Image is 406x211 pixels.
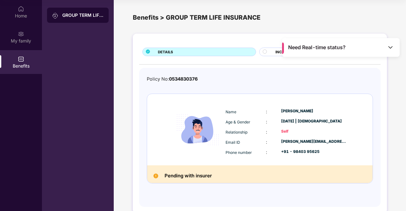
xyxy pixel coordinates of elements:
div: Self [281,129,347,135]
span: Relationship [226,130,247,135]
div: Benefits > GROUP TERM LIFE INSURANCE [133,13,387,23]
span: : [266,129,267,135]
img: svg+xml;base64,PHN2ZyBpZD0iQmVuZWZpdHMiIHhtbG5zPSJodHRwOi8vd3d3LnczLm9yZy8yMDAwL3N2ZyIgd2lkdGg9Ij... [18,56,24,62]
div: Policy No: [147,76,198,83]
img: Pending [153,174,158,178]
span: Need Real-time status? [288,44,346,51]
div: +91 - 98403 95625 [281,149,347,155]
div: [DATE] | [DEMOGRAPHIC_DATA] [281,118,347,124]
img: Toggle Icon [387,44,394,50]
span: : [266,119,267,124]
span: Phone number [226,150,252,155]
span: INCLUSIONS [275,49,298,55]
span: DETAILS [158,49,173,55]
div: [PERSON_NAME] [281,108,347,114]
img: icon [172,103,224,156]
span: Email ID [226,140,240,145]
h2: Pending with insurer [165,172,212,180]
span: : [266,109,267,114]
span: Name [226,109,236,114]
img: svg+xml;base64,PHN2ZyB3aWR0aD0iMjAiIGhlaWdodD0iMjAiIHZpZXdCb3g9IjAgMCAyMCAyMCIgZmlsbD0ibm9uZSIgeG... [52,12,58,19]
span: Age & Gender [226,120,250,124]
div: [PERSON_NAME][EMAIL_ADDRESS][PERSON_NAME][DOMAIN_NAME] [281,139,347,145]
img: svg+xml;base64,PHN2ZyBpZD0iSG9tZSIgeG1sbnM9Imh0dHA6Ly93d3cudzMub3JnLzIwMDAvc3ZnIiB3aWR0aD0iMjAiIG... [18,6,24,12]
img: svg+xml;base64,PHN2ZyB3aWR0aD0iMjAiIGhlaWdodD0iMjAiIHZpZXdCb3g9IjAgMCAyMCAyMCIgZmlsbD0ibm9uZSIgeG... [18,31,24,37]
span: : [266,149,267,155]
span: 0534830376 [169,76,198,82]
div: GROUP TERM LIFE INSURANCE [62,12,104,18]
span: : [266,139,267,145]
